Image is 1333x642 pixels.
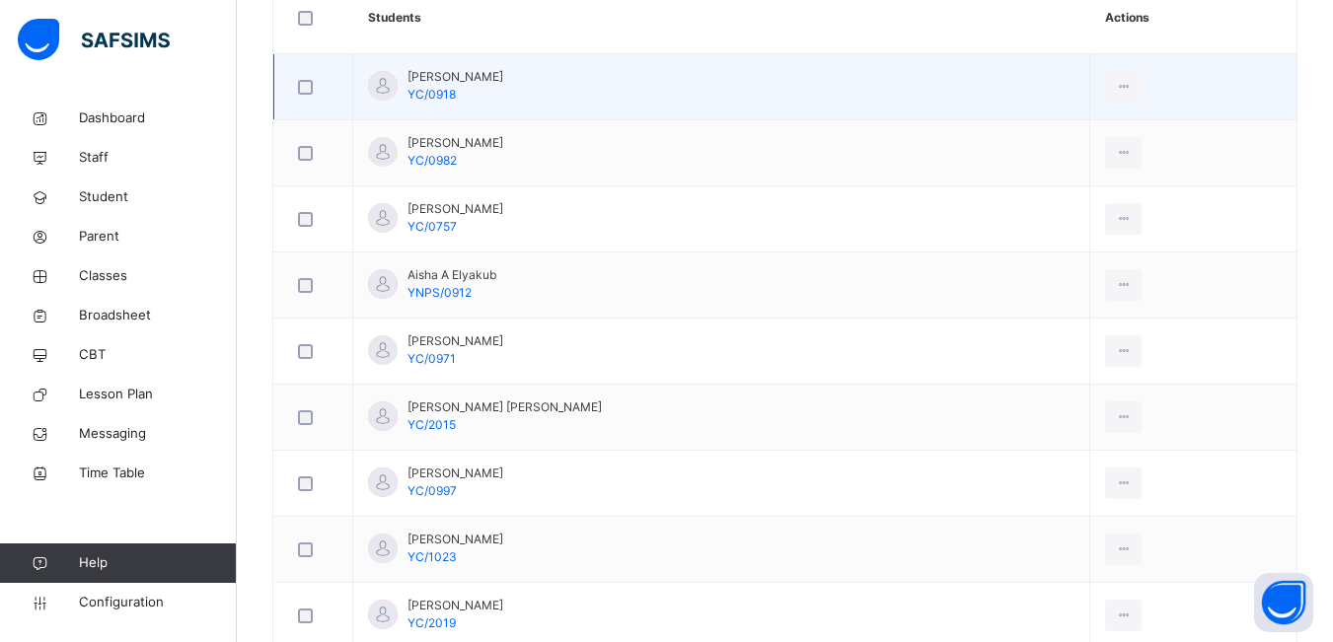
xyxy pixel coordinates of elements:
[407,332,503,350] span: [PERSON_NAME]
[79,345,237,365] span: CBT
[79,553,236,573] span: Help
[407,351,456,366] span: YC/0971
[79,227,237,247] span: Parent
[407,531,503,548] span: [PERSON_NAME]
[407,219,457,234] span: YC/0757
[1254,573,1313,632] button: Open asap
[79,148,237,168] span: Staff
[18,19,170,60] img: safsims
[79,385,237,404] span: Lesson Plan
[407,153,457,168] span: YC/0982
[79,424,237,444] span: Messaging
[407,134,503,152] span: [PERSON_NAME]
[79,266,237,286] span: Classes
[79,464,237,483] span: Time Table
[407,285,472,300] span: YNPS/0912
[407,200,503,218] span: [PERSON_NAME]
[79,108,237,128] span: Dashboard
[407,398,602,416] span: [PERSON_NAME] [PERSON_NAME]
[407,417,456,432] span: YC/2015
[79,187,237,207] span: Student
[407,464,503,482] span: [PERSON_NAME]
[407,597,503,614] span: [PERSON_NAME]
[79,306,237,325] span: Broadsheet
[407,68,503,86] span: [PERSON_NAME]
[407,87,456,102] span: YC/0918
[407,549,457,564] span: YC/1023
[407,483,457,498] span: YC/0997
[79,593,236,612] span: Configuration
[407,615,456,630] span: YC/2019
[407,266,496,284] span: Aisha A Elyakub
